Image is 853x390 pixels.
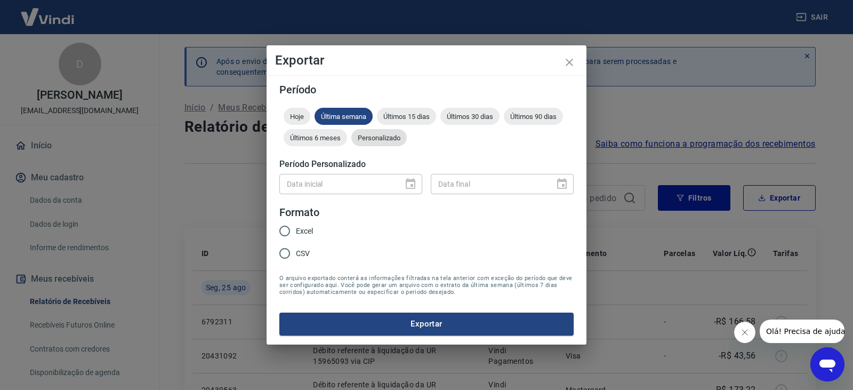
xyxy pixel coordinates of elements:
[279,313,574,335] button: Exportar
[315,113,373,121] span: Última semana
[279,84,574,95] h5: Período
[284,108,310,125] div: Hoje
[760,320,844,343] iframe: Mensagem da empresa
[351,129,407,146] div: Personalizado
[279,205,319,220] legend: Formato
[279,174,396,194] input: DD/MM/YYYY
[504,113,563,121] span: Últimos 90 dias
[284,134,347,142] span: Últimos 6 meses
[284,129,347,146] div: Últimos 6 meses
[275,54,578,67] h4: Exportar
[296,248,310,259] span: CSV
[440,108,500,125] div: Últimos 30 dias
[296,226,313,237] span: Excel
[279,159,574,170] h5: Período Personalizado
[351,134,407,142] span: Personalizado
[440,113,500,121] span: Últimos 30 dias
[377,113,436,121] span: Últimos 15 dias
[279,275,574,296] span: O arquivo exportado conterá as informações filtradas na tela anterior com exceção do período que ...
[6,7,90,16] span: Olá! Precisa de ajuda?
[377,108,436,125] div: Últimos 15 dias
[315,108,373,125] div: Última semana
[431,174,547,194] input: DD/MM/YYYY
[734,322,755,343] iframe: Fechar mensagem
[504,108,563,125] div: Últimos 90 dias
[557,50,582,75] button: close
[810,347,844,381] iframe: Botão para abrir a janela de mensagens
[284,113,310,121] span: Hoje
